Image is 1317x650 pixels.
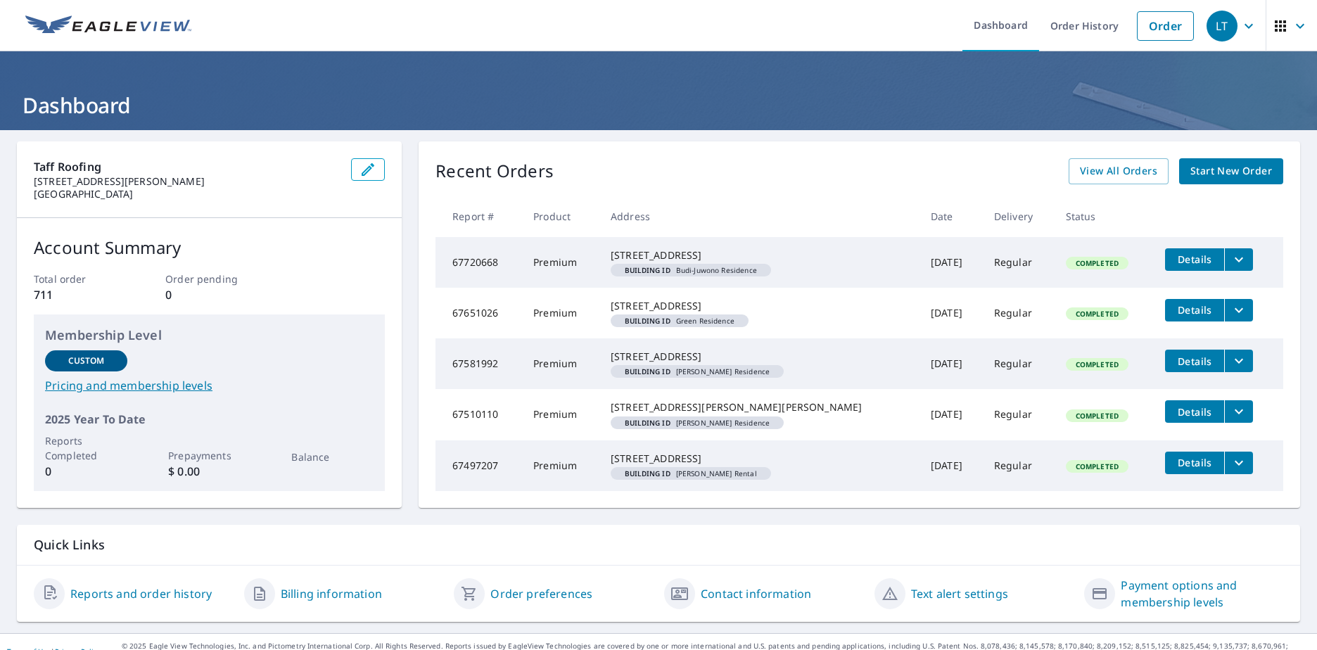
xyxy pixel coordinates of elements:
button: filesDropdownBtn-67497207 [1224,452,1253,474]
button: filesDropdownBtn-67510110 [1224,400,1253,423]
div: [STREET_ADDRESS][PERSON_NAME][PERSON_NAME] [611,400,908,414]
th: Date [920,196,983,237]
div: [STREET_ADDRESS] [611,248,908,262]
span: Details [1173,355,1216,368]
a: Reports and order history [70,585,212,602]
em: Building ID [625,317,670,324]
p: Account Summary [34,235,385,260]
th: Status [1055,196,1154,237]
p: [GEOGRAPHIC_DATA] [34,188,340,200]
td: 67720668 [435,237,522,288]
span: Details [1173,405,1216,419]
em: Building ID [625,267,670,274]
a: Text alert settings [911,585,1008,602]
span: Green Residence [616,317,743,324]
p: [STREET_ADDRESS][PERSON_NAME] [34,175,340,188]
td: Premium [522,440,599,491]
span: Completed [1067,359,1127,369]
th: Product [522,196,599,237]
h1: Dashboard [17,91,1300,120]
span: Start New Order [1190,162,1272,180]
button: detailsBtn-67720668 [1165,248,1224,271]
span: Details [1173,253,1216,266]
button: filesDropdownBtn-67581992 [1224,350,1253,372]
td: 67510110 [435,389,522,440]
td: Regular [983,288,1055,338]
span: [PERSON_NAME] Rental [616,470,765,477]
span: Completed [1067,258,1127,268]
td: Regular [983,389,1055,440]
td: [DATE] [920,440,983,491]
em: Building ID [625,470,670,477]
p: 0 [165,286,253,303]
span: Budi-Juwono Residence [616,267,765,274]
th: Address [599,196,920,237]
div: LT [1207,11,1238,42]
p: Recent Orders [435,158,554,184]
button: detailsBtn-67510110 [1165,400,1224,423]
td: [DATE] [920,338,983,389]
div: [STREET_ADDRESS] [611,299,908,313]
th: Delivery [983,196,1055,237]
th: Report # [435,196,522,237]
td: [DATE] [920,389,983,440]
p: 711 [34,286,122,303]
a: Order preferences [490,585,592,602]
span: Completed [1067,461,1127,471]
button: detailsBtn-67651026 [1165,299,1224,321]
td: Regular [983,440,1055,491]
span: [PERSON_NAME] Residence [616,419,778,426]
em: Building ID [625,368,670,375]
span: Details [1173,303,1216,317]
td: Regular [983,237,1055,288]
td: Regular [983,338,1055,389]
span: [PERSON_NAME] Residence [616,368,778,375]
a: View All Orders [1069,158,1169,184]
td: [DATE] [920,237,983,288]
button: detailsBtn-67581992 [1165,350,1224,372]
p: Prepayments [168,448,250,463]
td: [DATE] [920,288,983,338]
p: Total order [34,272,122,286]
p: $ 0.00 [168,463,250,480]
td: Premium [522,237,599,288]
td: Premium [522,389,599,440]
p: Quick Links [34,536,1283,554]
a: Billing information [281,585,382,602]
span: View All Orders [1080,162,1157,180]
td: 67497207 [435,440,522,491]
em: Building ID [625,419,670,426]
td: 67581992 [435,338,522,389]
div: [STREET_ADDRESS] [611,452,908,466]
button: filesDropdownBtn-67720668 [1224,248,1253,271]
p: Reports Completed [45,433,127,463]
span: Details [1173,456,1216,469]
p: 0 [45,463,127,480]
span: Completed [1067,309,1127,319]
a: Payment options and membership levels [1121,577,1283,611]
p: Custom [68,355,105,367]
img: EV Logo [25,15,191,37]
td: Premium [522,338,599,389]
p: Taff Roofing [34,158,340,175]
div: [STREET_ADDRESS] [611,350,908,364]
p: Membership Level [45,326,374,345]
p: 2025 Year To Date [45,411,374,428]
button: detailsBtn-67497207 [1165,452,1224,474]
p: Order pending [165,272,253,286]
a: Start New Order [1179,158,1283,184]
a: Order [1137,11,1194,41]
td: 67651026 [435,288,522,338]
a: Contact information [701,585,811,602]
a: Pricing and membership levels [45,377,374,394]
button: filesDropdownBtn-67651026 [1224,299,1253,321]
td: Premium [522,288,599,338]
p: Balance [291,450,374,464]
span: Completed [1067,411,1127,421]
